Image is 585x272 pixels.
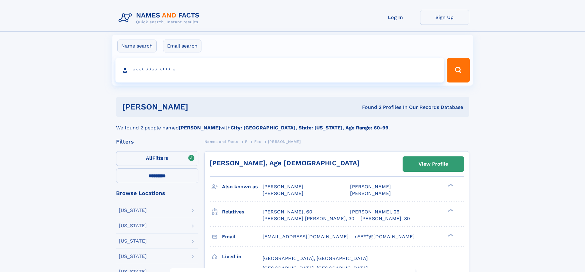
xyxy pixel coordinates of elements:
[263,190,303,196] span: [PERSON_NAME]
[361,215,410,222] a: [PERSON_NAME], 30
[263,265,368,271] span: [GEOGRAPHIC_DATA], [GEOGRAPHIC_DATA]
[231,125,388,131] b: City: [GEOGRAPHIC_DATA], State: [US_STATE], Age Range: 60-99
[116,10,205,26] img: Logo Names and Facts
[119,254,147,259] div: [US_STATE]
[371,10,420,25] a: Log In
[254,138,261,145] a: Fox
[122,103,275,111] h1: [PERSON_NAME]
[275,104,463,111] div: Found 2 Profiles In Our Records Database
[263,234,349,239] span: [EMAIL_ADDRESS][DOMAIN_NAME]
[350,184,391,190] span: [PERSON_NAME]
[263,255,368,261] span: [GEOGRAPHIC_DATA], [GEOGRAPHIC_DATA]
[119,223,147,228] div: [US_STATE]
[447,183,454,187] div: ❯
[163,40,201,52] label: Email search
[403,157,464,171] a: View Profile
[205,138,238,145] a: Names and Facts
[116,151,198,166] label: Filters
[245,140,248,144] span: F
[447,233,454,237] div: ❯
[268,140,301,144] span: [PERSON_NAME]
[419,157,448,171] div: View Profile
[119,239,147,243] div: [US_STATE]
[119,208,147,213] div: [US_STATE]
[447,208,454,212] div: ❯
[116,190,198,196] div: Browse Locations
[350,209,400,215] a: [PERSON_NAME], 26
[146,155,152,161] span: All
[420,10,469,25] a: Sign Up
[210,159,360,167] a: [PERSON_NAME], Age [DEMOGRAPHIC_DATA]
[116,117,469,132] div: We found 2 people named with .
[447,58,470,82] button: Search Button
[222,182,263,192] h3: Also known as
[254,140,261,144] span: Fox
[117,40,157,52] label: Name search
[115,58,444,82] input: search input
[263,209,312,215] a: [PERSON_NAME], 60
[350,190,391,196] span: [PERSON_NAME]
[179,125,220,131] b: [PERSON_NAME]
[263,184,303,190] span: [PERSON_NAME]
[222,207,263,217] h3: Relatives
[222,251,263,262] h3: Lived in
[245,138,248,145] a: F
[222,232,263,242] h3: Email
[263,215,354,222] a: [PERSON_NAME] [PERSON_NAME], 30
[116,139,198,144] div: Filters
